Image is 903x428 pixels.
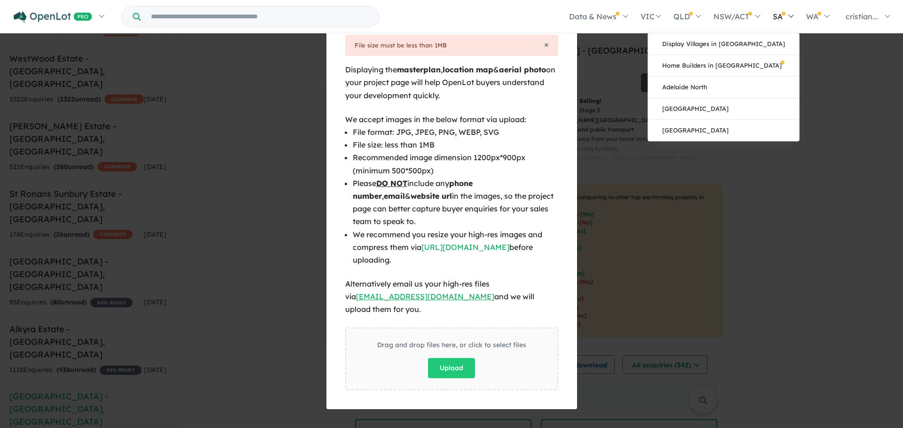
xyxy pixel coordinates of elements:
li: File size: less than 1MB [353,139,558,151]
div: We accept images in the below format via upload: [345,113,558,126]
b: location map [443,65,493,74]
b: website url [411,191,452,201]
a: Adelaide North [648,77,799,98]
div: Alternatively email us your high-res files via and we will upload them for you. [345,278,558,316]
span: cristian... [846,12,878,21]
li: Recommended image dimension 1200px*900px (minimum 500*500px) [353,151,558,177]
a: [EMAIL_ADDRESS][DOMAIN_NAME] [356,292,494,301]
a: Display Villages in [GEOGRAPHIC_DATA] [648,33,799,55]
a: [URL][DOMAIN_NAME] [421,242,509,252]
span: × [544,39,549,50]
button: Close [544,40,549,49]
input: Try estate name, suburb, builder or developer [143,7,377,27]
li: File format: JPG, JPEG, PNG, WEBP, SVG [353,126,558,139]
img: Openlot PRO Logo White [14,11,92,23]
b: email [384,191,405,201]
div: Displaying the , & on your project page will help OpenLot buyers understand your development quic... [345,63,558,102]
u: DO NOT [376,179,407,188]
b: masterplan [397,65,441,74]
a: [GEOGRAPHIC_DATA] [648,98,799,120]
div: Drag and drop files here, or click to select files [377,340,526,351]
b: aerial photo [499,65,546,74]
button: Upload [428,358,475,378]
b: phone number [353,179,473,201]
li: Please include any , & in the images, so the project page can better capture buyer enquiries for ... [353,177,558,228]
a: [GEOGRAPHIC_DATA] [648,120,799,141]
div: File size must be less than 1MB [355,40,549,51]
a: Home Builders in [GEOGRAPHIC_DATA] [648,55,799,77]
li: We recommend you resize your high-res images and compress them via before uploading. [353,228,558,267]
